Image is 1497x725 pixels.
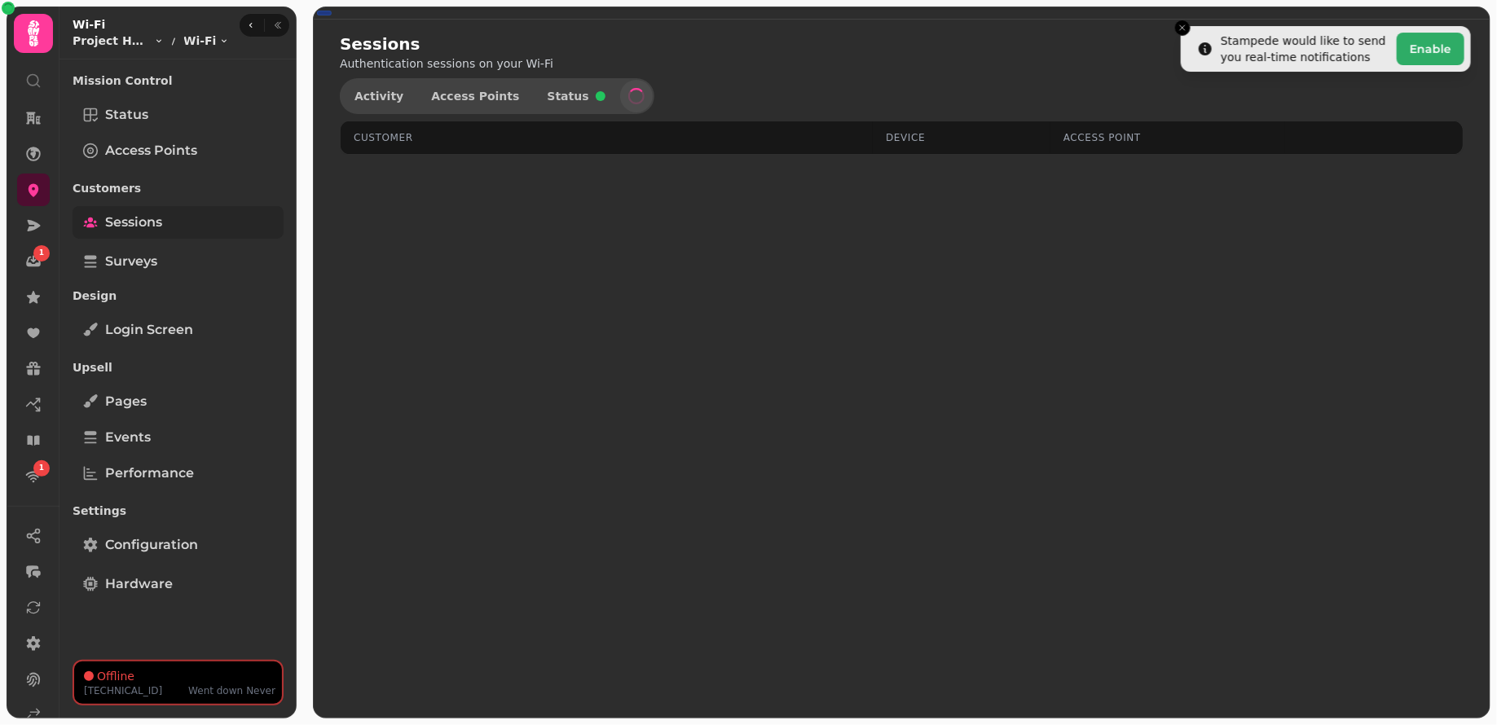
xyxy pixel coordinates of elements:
[73,281,284,310] p: Design
[105,535,198,555] span: Configuration
[73,33,164,49] button: Project House
[39,248,44,259] span: 1
[73,33,229,49] nav: breadcrumb
[105,141,197,160] span: Access Points
[73,99,284,131] a: Status
[73,660,284,705] button: Offline[TECHNICAL_ID]Went downNever
[59,59,297,660] nav: Tabs
[105,105,148,125] span: Status
[548,90,589,102] span: Status
[188,685,243,696] span: Went down
[73,66,284,95] p: Mission Control
[105,252,157,271] span: Surveys
[73,245,284,278] a: Surveys
[105,428,151,447] span: Events
[431,90,519,102] span: Access Points
[886,131,1037,144] div: Device
[1397,33,1464,65] button: Enable
[84,684,162,697] p: [TECHNICAL_ID]
[1063,131,1272,144] div: Access Point
[73,174,284,203] p: Customers
[354,131,860,144] div: Customer
[105,392,147,411] span: Pages
[73,529,284,561] a: Configuration
[97,668,134,684] p: Offline
[73,421,284,454] a: Events
[73,568,284,600] a: Hardware
[73,385,284,418] a: Pages
[340,33,553,55] h2: Sessions
[105,213,162,232] span: Sessions
[246,685,275,696] span: Never
[73,16,229,33] h2: Wi-Fi
[1221,33,1390,65] div: Stampede would like to send you real-time notifications
[39,463,44,474] span: 1
[105,320,193,340] span: Login screen
[341,80,416,112] button: Activity
[73,33,151,49] span: Project House
[73,496,284,525] p: Settings
[73,314,284,346] a: Login screen
[73,457,284,490] a: Performance
[354,90,403,102] span: Activity
[73,353,284,382] p: Upsell
[418,80,532,112] button: Access Points
[73,206,284,239] a: Sessions
[535,80,619,112] button: Status
[340,55,553,72] p: Authentication sessions on your Wi-Fi
[105,464,194,483] span: Performance
[105,574,173,594] span: Hardware
[17,245,50,278] a: 1
[17,460,50,493] a: 1
[1174,20,1191,36] button: Close toast
[183,33,229,49] button: Wi-Fi
[73,134,284,167] a: Access Points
